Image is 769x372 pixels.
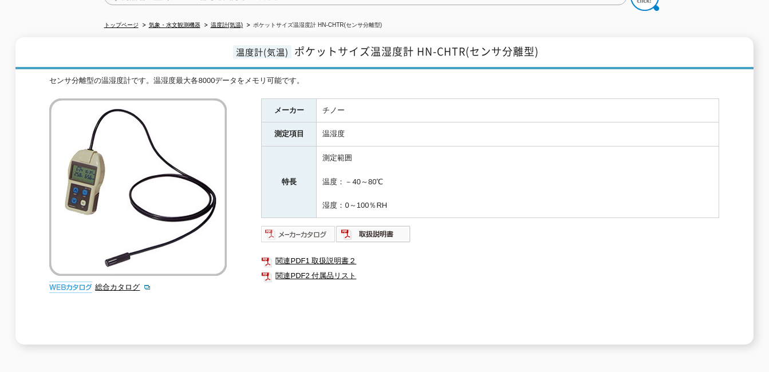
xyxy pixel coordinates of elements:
a: 取扱説明書 [336,232,411,241]
a: 気象・水文観測機器 [149,22,200,28]
td: 温湿度 [317,122,719,147]
td: チノー [317,98,719,122]
a: 総合カタログ [95,283,151,291]
th: 測定項目 [262,122,317,147]
a: メーカーカタログ [261,232,336,241]
a: 関連PDF1 取扱説明書２ [261,254,719,268]
img: 取扱説明書 [336,225,411,243]
div: センサ分離型の温湿度計です。温湿度最大各8000データをメモリ可能です。 [49,75,719,87]
img: メーカーカタログ [261,225,336,243]
a: 関連PDF2 付属品リスト [261,268,719,283]
span: 温度計(気温) [233,45,291,58]
th: 特長 [262,147,317,218]
li: ポケットサイズ温湿度計 HN-CHTR(センサ分離型) [244,19,382,31]
img: ポケットサイズ温湿度計 HN-CHTR(センサ分離型) [49,98,227,276]
th: メーカー [262,98,317,122]
a: 温度計(気温) [211,22,243,28]
a: トップページ [104,22,139,28]
td: 測定範囲 温度：－40～80℃ 湿度：0～100％RH [317,147,719,218]
img: webカタログ [49,282,92,293]
span: ポケットサイズ温湿度計 HN-CHTR(センサ分離型) [294,43,539,59]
